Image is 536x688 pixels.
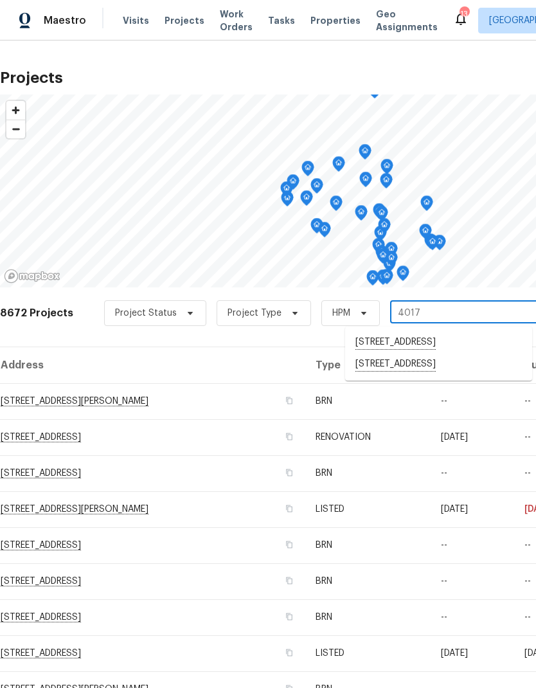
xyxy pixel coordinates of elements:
[330,195,343,215] div: Map marker
[373,203,386,223] div: Map marker
[385,251,398,271] div: Map marker
[283,647,295,658] button: Copy Address
[372,238,385,258] div: Map marker
[305,347,431,383] th: Type
[431,563,515,599] td: --
[426,235,439,255] div: Map marker
[287,174,299,194] div: Map marker
[431,383,515,419] td: --
[310,14,361,27] span: Properties
[385,242,398,262] div: Map marker
[305,599,431,635] td: BRN
[283,431,295,442] button: Copy Address
[460,8,469,21] div: 13
[420,195,433,215] div: Map marker
[359,144,371,164] div: Map marker
[283,503,295,514] button: Copy Address
[305,455,431,491] td: BRN
[123,14,149,27] span: Visits
[115,307,177,320] span: Project Status
[433,235,446,255] div: Map marker
[220,8,253,33] span: Work Orders
[377,248,389,268] div: Map marker
[310,178,323,198] div: Map marker
[375,245,388,265] div: Map marker
[305,635,431,671] td: LISTED
[332,156,345,176] div: Map marker
[305,491,431,527] td: LISTED
[431,527,515,563] td: --
[374,226,387,246] div: Map marker
[228,307,281,320] span: Project Type
[318,222,331,242] div: Map marker
[377,269,389,289] div: Map marker
[378,218,391,238] div: Map marker
[300,190,313,210] div: Map marker
[305,527,431,563] td: BRN
[6,101,25,120] button: Zoom in
[305,419,431,455] td: RENOVATION
[6,120,25,138] button: Zoom out
[332,307,350,320] span: HPM
[431,419,515,455] td: [DATE]
[397,266,409,285] div: Map marker
[375,206,388,226] div: Map marker
[283,395,295,406] button: Copy Address
[4,269,60,284] a: Mapbox homepage
[280,181,293,201] div: Map marker
[431,599,515,635] td: --
[359,172,372,192] div: Map marker
[283,467,295,478] button: Copy Address
[310,218,323,238] div: Map marker
[380,173,393,193] div: Map marker
[380,159,393,179] div: Map marker
[283,611,295,622] button: Copy Address
[283,539,295,550] button: Copy Address
[355,205,368,225] div: Map marker
[431,455,515,491] td: --
[305,383,431,419] td: BRN
[376,8,438,33] span: Geo Assignments
[268,16,295,25] span: Tasks
[366,270,379,290] div: Map marker
[419,224,432,244] div: Map marker
[380,269,393,289] div: Map marker
[431,491,515,527] td: [DATE]
[165,14,204,27] span: Projects
[301,161,314,181] div: Map marker
[283,575,295,586] button: Copy Address
[44,14,86,27] span: Maestro
[305,563,431,599] td: BRN
[431,635,515,671] td: [DATE]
